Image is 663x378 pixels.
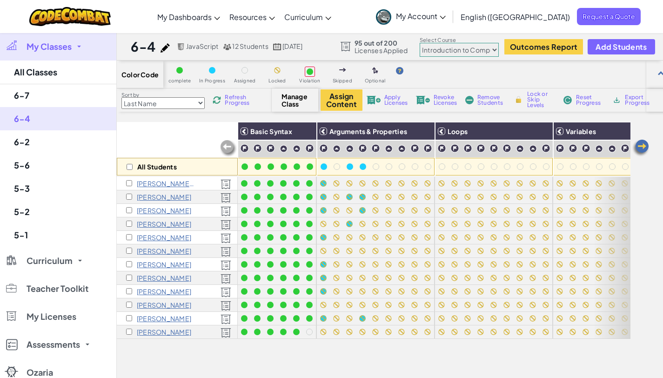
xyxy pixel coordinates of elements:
span: Refresh Progress [225,94,254,106]
img: IconChallengeLevel.svg [319,144,328,153]
img: IconChallengeLevel.svg [358,144,367,153]
a: Curriculum [280,4,336,29]
span: My Classes [27,42,72,51]
img: IconChallengeLevel.svg [476,144,485,153]
img: avatar [376,9,391,25]
span: Manage Class [281,93,309,108]
img: IconPracticeLevel.svg [385,145,393,153]
span: Loops [448,127,468,135]
a: My Dashboards [153,4,225,29]
label: Sort by [121,91,205,99]
img: Licensed [221,301,231,311]
span: Remove Students [477,94,505,106]
span: Basic Syntax [250,127,292,135]
p: K. W. Braun [137,207,191,214]
img: IconLicenseRevoke.svg [416,96,430,104]
p: Apaar Gutta [137,234,191,241]
img: Licensed [221,220,231,230]
img: Licensed [221,314,231,324]
button: Outcomes Report [504,39,583,54]
p: Joseph Herrera [137,247,191,255]
span: Lock or Skip Levels [527,91,555,108]
button: Assign Content [321,89,362,111]
p: Jaxson Willman [137,328,191,336]
span: Curriculum [27,256,73,265]
span: complete [168,78,191,83]
h1: 6-4 [131,38,156,55]
img: IconPracticeLevel.svg [595,145,603,153]
img: IconChallengeLevel.svg [621,144,630,153]
button: Add Students [588,39,655,54]
span: Arguments & Properties [329,127,407,135]
img: IconPracticeLevel.svg [608,145,616,153]
img: IconChallengeLevel.svg [569,144,577,153]
span: Teacher Toolkit [27,284,88,293]
img: IconLock.svg [514,95,523,104]
span: Add Students [596,43,647,51]
span: Skipped [333,78,352,83]
span: Color Code [121,71,159,78]
img: calendar.svg [273,43,281,50]
img: IconChallengeLevel.svg [556,144,564,153]
img: iconPencil.svg [161,43,170,53]
a: English ([GEOGRAPHIC_DATA]) [456,4,575,29]
p: Mary Evelyn Lagus [137,261,191,268]
img: IconChallengeLevel.svg [240,144,249,153]
img: IconOptionalLevel.svg [372,67,378,74]
p: John Weisenfels [137,315,191,322]
img: IconPracticeLevel.svg [333,145,341,153]
span: Ozaria [27,368,53,377]
img: IconPracticeLevel.svg [293,145,301,153]
img: Licensed [221,179,231,189]
img: IconChallengeLevel.svg [450,144,459,153]
span: Curriculum [284,12,323,22]
img: IconChallengeLevel.svg [489,144,498,153]
img: Licensed [221,193,231,203]
img: IconChallengeLevel.svg [305,144,314,153]
span: [DATE] [282,42,302,50]
img: Licensed [221,274,231,284]
img: Licensed [221,328,231,338]
img: Licensed [221,260,231,270]
img: Arrow_Left_Inactive.png [219,139,238,158]
img: Licensed [221,206,231,216]
img: IconChallengeLevel.svg [253,144,262,153]
img: IconPracticeLevel.svg [280,145,288,153]
span: Violation [299,78,320,83]
img: IconPracticeLevel.svg [398,145,406,153]
img: IconPracticeLevel.svg [529,145,537,153]
span: Resources [229,12,267,22]
img: CodeCombat logo [29,7,111,26]
span: Licenses Applied [355,47,408,54]
span: Reset Progress [576,94,604,106]
span: Assigned [234,78,256,83]
img: IconChallengeLevel.svg [410,144,419,153]
a: My Account [371,2,450,31]
span: English ([GEOGRAPHIC_DATA]) [461,12,570,22]
img: IconArchive.svg [612,96,621,104]
img: Licensed [221,287,231,297]
p: Ukwuori Eleanya [137,220,191,228]
img: IconChallengeLevel.svg [437,144,446,153]
span: Apply Licenses [384,94,408,106]
img: IconPracticeLevel.svg [516,145,524,153]
p: Lorenzo Belisario Nocchi [137,180,195,187]
a: Resources [225,4,280,29]
img: MultipleUsers.png [223,43,231,50]
span: 95 out of 200 [355,39,408,47]
img: IconReset.svg [563,96,572,104]
img: IconChallengeLevel.svg [502,144,511,153]
span: My Dashboards [157,12,212,22]
p: Olivia Rizzuto [137,301,191,309]
span: Assessments [27,340,80,349]
img: IconLicenseApply.svg [367,96,381,104]
a: Request a Quote [577,8,641,25]
span: Locked [268,78,286,83]
p: Emma Moyer [137,288,191,295]
img: IconChallengeLevel.svg [266,144,275,153]
label: Select Course [420,36,499,44]
span: JavaScript [186,42,218,50]
img: IconChallengeLevel.svg [371,144,380,153]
